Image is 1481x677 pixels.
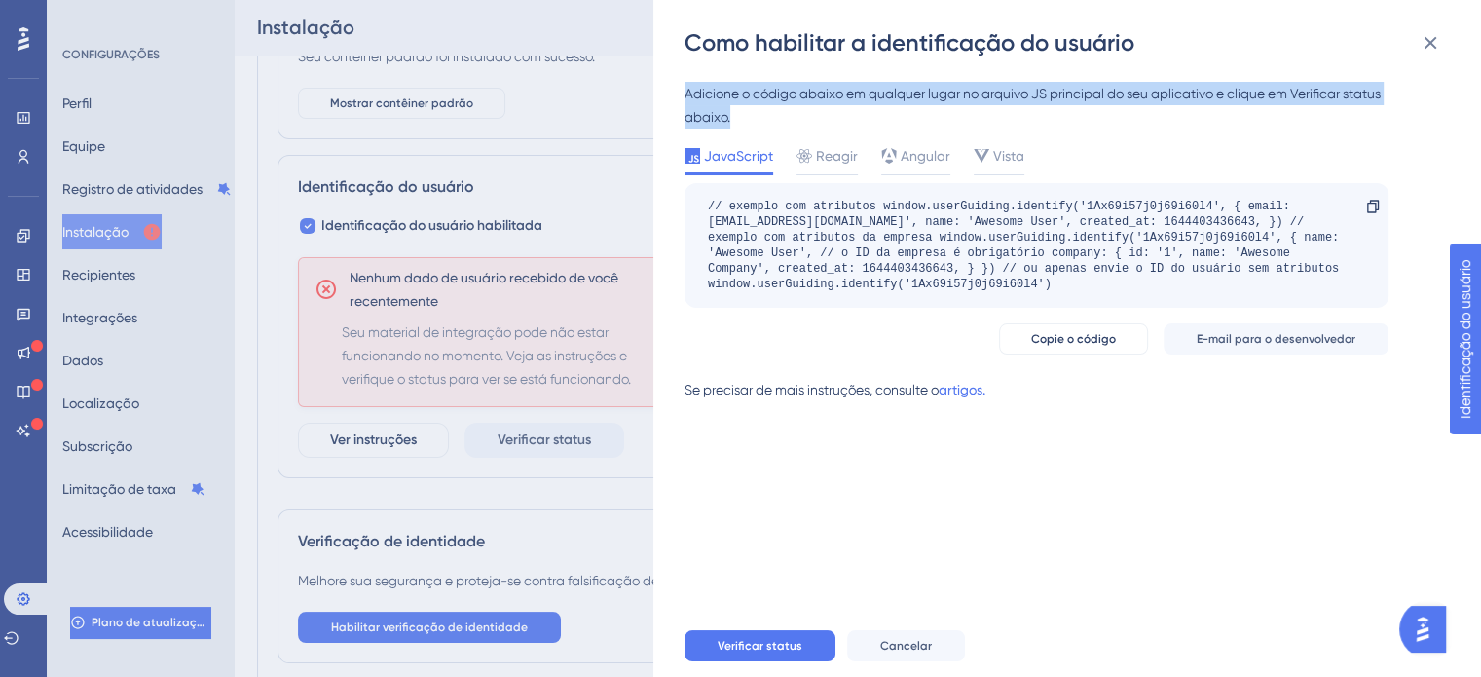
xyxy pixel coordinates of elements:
[939,378,985,417] a: artigos.
[901,148,950,164] font: Angular
[685,382,939,397] font: Se precisar de mais instruções, consulte o
[847,630,965,661] button: Cancelar
[16,9,175,23] font: Identificação do usuário
[704,148,773,164] font: JavaScript
[816,148,858,164] font: Reagir
[939,382,985,397] font: artigos.
[708,200,1346,291] font: // exemplo com atributos window.userGuiding.identify('1Ax69i57j0j69i60l4', { email: [EMAIL_ADDRES...
[880,639,932,653] font: Cancelar
[685,630,835,661] button: Verificar status
[993,148,1024,164] font: Vista
[999,323,1148,355] button: Copie o código
[1197,332,1355,346] font: E-mail para o desenvolvedor
[718,639,802,653] font: Verificar status
[1164,323,1388,355] button: E-mail para o desenvolvedor
[1399,600,1458,658] iframe: Iniciador do Assistente de IA do UserGuiding
[685,86,1381,125] font: Adicione o código abaixo em qualquer lugar no arquivo JS principal do seu aplicativo e clique em ...
[685,28,1134,56] font: Como habilitar a identificação do usuário
[1031,332,1116,346] font: Copie o código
